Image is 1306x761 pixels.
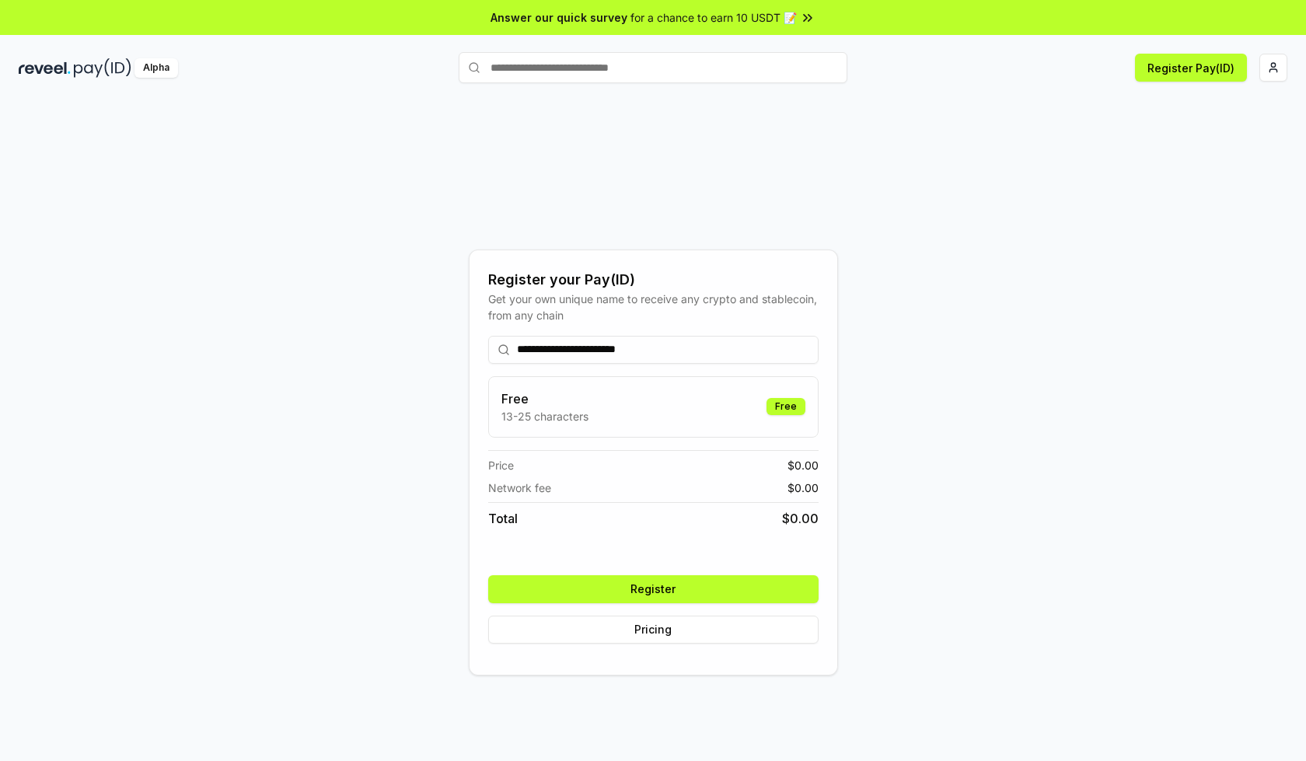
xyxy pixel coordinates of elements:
button: Register [488,575,819,603]
span: $ 0.00 [787,480,819,496]
button: Pricing [488,616,819,644]
h3: Free [501,389,588,408]
div: Get your own unique name to receive any crypto and stablecoin, from any chain [488,291,819,323]
div: Register your Pay(ID) [488,269,819,291]
span: Total [488,509,518,528]
span: $ 0.00 [782,509,819,528]
span: Network fee [488,480,551,496]
img: reveel_dark [19,58,71,78]
img: pay_id [74,58,131,78]
div: Alpha [134,58,178,78]
span: Answer our quick survey [491,9,627,26]
span: for a chance to earn 10 USDT 📝 [630,9,797,26]
p: 13-25 characters [501,408,588,424]
span: Price [488,457,514,473]
div: Free [766,398,805,415]
span: $ 0.00 [787,457,819,473]
button: Register Pay(ID) [1135,54,1247,82]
